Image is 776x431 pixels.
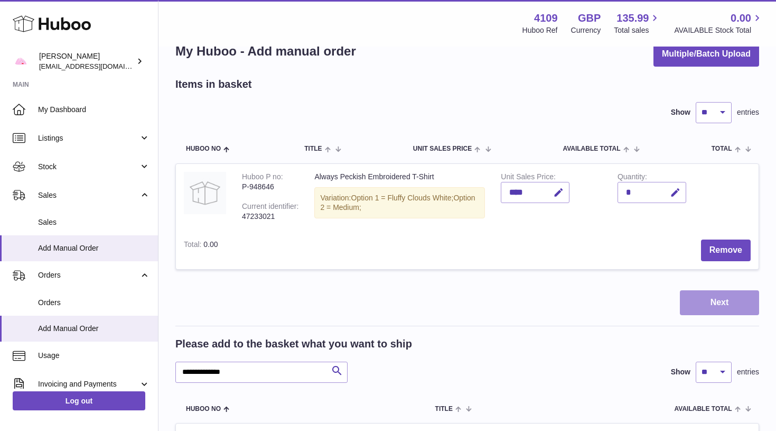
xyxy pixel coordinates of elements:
span: Usage [38,351,150,361]
div: Huboo P no [242,172,283,184]
span: AVAILABLE Stock Total [674,25,763,35]
a: Log out [13,391,145,410]
strong: GBP [578,11,601,25]
button: Remove [701,240,751,261]
span: 0.00 [731,11,751,25]
span: Add Manual Order [38,243,150,253]
span: AVAILABLE Total [675,406,732,412]
span: Stock [38,162,139,172]
div: Huboo Ref [522,25,558,35]
span: Huboo no [186,145,221,152]
div: P-948646 [242,182,298,192]
span: 135.99 [616,11,649,25]
h1: My Huboo - Add manual order [175,43,356,60]
div: 47233021 [242,212,298,222]
span: entries [737,107,759,117]
h2: Items in basket [175,77,252,91]
td: Always Peckish Embroidered T-Shirt [306,164,493,232]
a: 0.00 AVAILABLE Stock Total [674,11,763,35]
span: Sales [38,190,139,200]
strong: 4109 [534,11,558,25]
img: Always Peckish Embroidered T-Shirt [184,172,226,214]
label: Quantity [618,172,647,184]
span: Huboo no [186,406,221,412]
div: [PERSON_NAME] [39,51,134,71]
span: AVAILABLE Total [563,145,620,152]
button: Next [680,290,759,315]
a: 135.99 Total sales [614,11,661,35]
div: Current identifier [242,202,298,213]
span: Title [435,406,453,412]
div: Currency [571,25,601,35]
span: Unit Sales Price [413,145,472,152]
span: Title [304,145,322,152]
span: Orders [38,298,150,308]
span: [EMAIL_ADDRESS][DOMAIN_NAME] [39,62,155,70]
span: Sales [38,217,150,227]
span: Orders [38,270,139,280]
span: My Dashboard [38,105,150,115]
span: Invoicing and Payments [38,379,139,389]
div: Variation: [314,187,485,219]
img: hello@limpetstore.com [13,53,29,69]
button: Multiple/Batch Upload [653,42,759,67]
label: Show [671,367,690,377]
span: Total sales [614,25,661,35]
span: 0.00 [203,240,218,249]
span: Option 1 = Fluffy Clouds White; [351,194,454,202]
h2: Please add to the basket what you want to ship [175,337,412,351]
span: Listings [38,133,139,143]
span: entries [737,367,759,377]
label: Unit Sales Price [501,172,555,184]
label: Total [184,240,203,251]
label: Show [671,107,690,117]
span: Add Manual Order [38,324,150,334]
span: Total [712,145,732,152]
